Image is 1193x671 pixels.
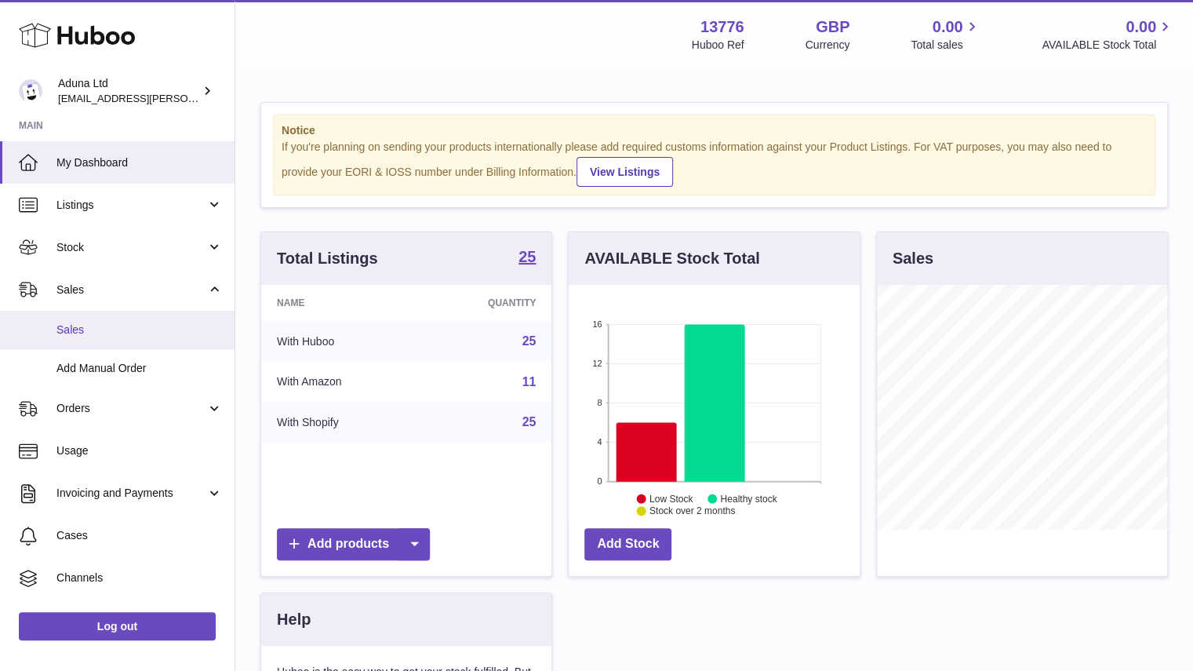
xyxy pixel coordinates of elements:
[1042,16,1174,53] a: 0.00 AVAILABLE Stock Total
[56,571,223,585] span: Channels
[261,285,420,321] th: Name
[56,443,223,458] span: Usage
[593,359,602,368] text: 12
[522,334,536,348] a: 25
[1126,16,1156,38] span: 0.00
[56,240,206,255] span: Stock
[598,437,602,447] text: 4
[56,198,206,213] span: Listings
[522,375,536,388] a: 11
[282,140,1147,187] div: If you're planning on sending your products internationally please add required customs informati...
[1042,38,1174,53] span: AVAILABLE Stock Total
[261,402,420,443] td: With Shopify
[56,361,223,376] span: Add Manual Order
[593,319,602,329] text: 16
[261,321,420,362] td: With Huboo
[598,476,602,486] text: 0
[911,16,980,53] a: 0.00 Total sales
[721,493,778,504] text: Healthy stock
[584,528,671,560] a: Add Stock
[56,283,206,297] span: Sales
[584,248,759,269] h3: AVAILABLE Stock Total
[277,528,430,560] a: Add products
[58,76,199,106] div: Aduna Ltd
[518,249,536,264] strong: 25
[420,285,552,321] th: Quantity
[692,38,744,53] div: Huboo Ref
[933,16,963,38] span: 0.00
[649,505,735,516] text: Stock over 2 months
[56,323,223,337] span: Sales
[806,38,850,53] div: Currency
[19,79,42,103] img: deborahe.kamara@aduna.com
[277,248,378,269] h3: Total Listings
[911,38,980,53] span: Total sales
[56,486,206,501] span: Invoicing and Payments
[598,398,602,407] text: 8
[700,16,744,38] strong: 13776
[522,415,536,428] a: 25
[277,609,311,630] h3: Help
[576,157,673,187] a: View Listings
[282,123,1147,138] strong: Notice
[816,16,849,38] strong: GBP
[56,528,223,543] span: Cases
[56,401,206,416] span: Orders
[893,248,933,269] h3: Sales
[19,612,216,640] a: Log out
[649,493,693,504] text: Low Stock
[56,155,223,170] span: My Dashboard
[261,362,420,403] td: With Amazon
[58,92,398,104] span: [EMAIL_ADDRESS][PERSON_NAME][PERSON_NAME][DOMAIN_NAME]
[518,249,536,268] a: 25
